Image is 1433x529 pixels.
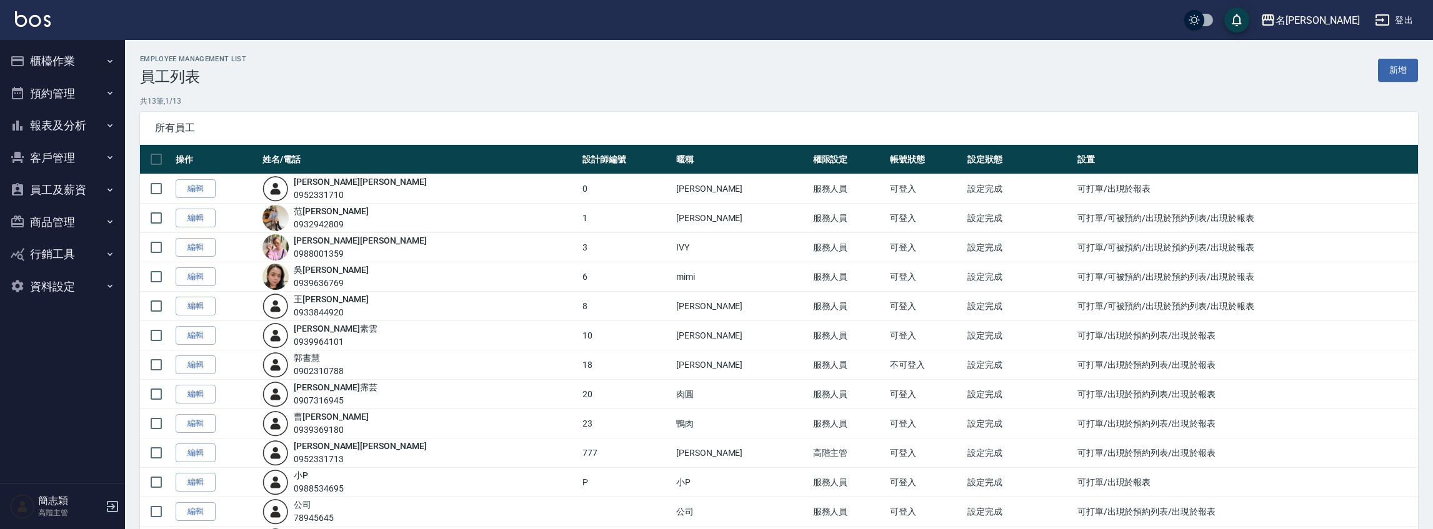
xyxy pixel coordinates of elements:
[810,145,887,174] th: 權限設定
[887,233,964,262] td: 可登入
[887,262,964,292] td: 可登入
[579,262,673,292] td: 6
[579,174,673,204] td: 0
[1074,262,1418,292] td: 可打單/可被預約/出現於預約列表/出現於報表
[259,145,579,174] th: 姓名/電話
[140,55,246,63] h2: Employee Management List
[579,409,673,438] td: 23
[294,365,344,378] div: 0902310788
[294,453,427,466] div: 0952331713
[810,497,887,527] td: 服務人員
[579,438,673,468] td: 777
[1378,59,1418,82] a: 新增
[964,233,1074,262] td: 設定完成
[810,350,887,380] td: 服務人員
[262,410,289,437] img: user-login-man-human-body-mobile-person-512.png
[294,335,377,349] div: 0939964101
[1074,292,1418,321] td: 可打單/可被預約/出現於預約列表/出現於報表
[262,381,289,407] img: user-login-man-human-body-mobile-person-512.png
[1074,409,1418,438] td: 可打單/出現於預約列表/出現於報表
[810,174,887,204] td: 服務人員
[1074,380,1418,409] td: 可打單/出現於預約列表/出現於報表
[673,174,810,204] td: [PERSON_NAME]
[887,145,964,174] th: 帳號狀態
[294,394,377,407] div: 0907316945
[887,292,964,321] td: 可登入
[294,218,369,231] div: 0932942809
[10,494,35,519] img: Person
[1074,468,1418,497] td: 可打單/出現於報表
[1256,7,1365,33] button: 名[PERSON_NAME]
[176,473,216,492] a: 編輯
[810,468,887,497] td: 服務人員
[262,234,289,260] img: avatar.jpeg
[887,174,964,204] td: 可登入
[964,204,1074,233] td: 設定完成
[262,440,289,466] img: user-login-man-human-body-mobile-person-512.png
[673,233,810,262] td: IVY
[810,233,887,262] td: 服務人員
[1074,497,1418,527] td: 可打單/出現於預約列表/出現於報表
[1224,7,1249,32] button: save
[294,265,369,275] a: 吳[PERSON_NAME]
[176,355,216,375] a: 編輯
[579,292,673,321] td: 8
[887,438,964,468] td: 可登入
[294,412,369,422] a: 曹[PERSON_NAME]
[1074,438,1418,468] td: 可打單/出現於預約列表/出現於報表
[176,443,216,463] a: 編輯
[5,45,120,77] button: 櫃檯作業
[176,209,216,228] a: 編輯
[810,321,887,350] td: 服務人員
[294,177,427,187] a: [PERSON_NAME][PERSON_NAME]
[5,174,120,206] button: 員工及薪資
[1074,204,1418,233] td: 可打單/可被預約/出現於預約列表/出現於報表
[294,353,320,363] a: 郭書慧
[5,109,120,142] button: 報表及分析
[294,235,427,245] a: [PERSON_NAME][PERSON_NAME]
[810,409,887,438] td: 服務人員
[964,350,1074,380] td: 設定完成
[1074,233,1418,262] td: 可打單/可被預約/出現於預約列表/出現於報表
[887,321,964,350] td: 可登入
[810,292,887,321] td: 服務人員
[810,438,887,468] td: 高階主管
[5,238,120,270] button: 行銷工具
[294,482,344,495] div: 0988534695
[810,380,887,409] td: 服務人員
[579,204,673,233] td: 1
[964,262,1074,292] td: 設定完成
[964,380,1074,409] td: 設定完成
[176,179,216,199] a: 編輯
[5,206,120,239] button: 商品管理
[294,441,427,451] a: [PERSON_NAME][PERSON_NAME]
[887,497,964,527] td: 可登入
[964,438,1074,468] td: 設定完成
[673,262,810,292] td: mimi
[964,497,1074,527] td: 設定完成
[673,468,810,497] td: 小P
[294,423,369,437] div: 0939369180
[579,145,673,174] th: 設計師編號
[5,142,120,174] button: 客戶管理
[673,204,810,233] td: [PERSON_NAME]
[1074,350,1418,380] td: 可打單/出現於預約列表/出現於報表
[673,380,810,409] td: 肉圓
[294,324,377,334] a: [PERSON_NAME]素雲
[294,206,369,216] a: 范[PERSON_NAME]
[294,277,369,290] div: 0939636769
[579,380,673,409] td: 20
[673,145,810,174] th: 暱稱
[262,322,289,349] img: user-login-man-human-body-mobile-person-512.png
[887,204,964,233] td: 可登入
[887,380,964,409] td: 可登入
[673,321,810,350] td: [PERSON_NAME]
[1370,9,1418,32] button: 登出
[176,414,216,433] a: 編輯
[964,468,1074,497] td: 設定完成
[262,469,289,495] img: user-login-man-human-body-mobile-person-512.png
[176,385,216,404] a: 編輯
[38,507,102,518] p: 高階主管
[294,294,369,304] a: 王[PERSON_NAME]
[262,264,289,290] img: avatar.jpeg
